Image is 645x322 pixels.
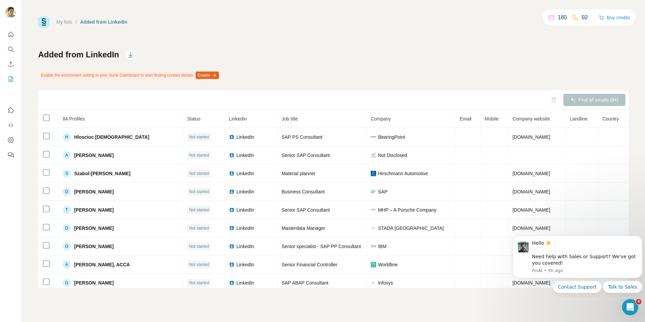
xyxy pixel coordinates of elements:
[485,116,499,122] span: Mobile
[76,19,77,25] li: /
[236,134,254,140] span: LinkedIn
[236,170,254,177] span: LinkedIn
[63,151,71,159] div: A
[63,116,85,122] span: 84 Profiles
[512,207,550,213] span: [DOMAIN_NAME]
[5,28,16,41] button: Quick start
[5,149,16,161] button: Feedback
[282,153,330,158] span: Senior SAP Consultant
[636,299,641,304] span: 4
[236,225,254,232] span: LinkedIn
[510,230,645,297] iframe: Intercom notifications message
[5,58,16,70] button: Enrich CSV
[187,116,201,122] span: Status
[63,188,71,196] div: D
[282,207,330,213] span: Senior SAP Consultant
[371,245,376,247] img: company-logo
[582,14,588,22] p: 50
[189,134,209,140] span: Not started
[229,134,234,140] img: LinkedIn logo
[5,7,16,18] img: Avatar
[378,134,405,140] span: BearingPoint
[236,279,254,286] span: LinkedIn
[189,225,209,231] span: Not started
[371,207,376,213] img: company-logo
[229,262,234,267] img: LinkedIn logo
[229,153,234,158] img: LinkedIn logo
[5,134,16,146] button: Dashboard
[63,261,71,269] div: A
[512,171,550,176] span: [DOMAIN_NAME]
[229,189,234,194] img: LinkedIn logo
[74,225,114,232] span: [PERSON_NAME]
[371,136,376,137] img: company-logo
[236,243,254,250] span: LinkedIn
[378,225,444,232] span: STADA [GEOGRAPHIC_DATA]
[371,225,376,231] img: company-logo
[38,49,119,60] h1: Added from LinkedIn
[371,280,376,286] img: company-logo
[282,244,361,249] span: Senior specialist - SAP PP Consultant
[229,116,247,122] span: LinkedIn
[189,207,209,213] span: Not started
[378,279,393,286] span: Infosys
[282,134,322,140] span: SAP PS Consultant
[63,133,71,141] div: H
[512,134,550,140] span: [DOMAIN_NAME]
[74,188,114,195] span: [PERSON_NAME]
[229,225,234,231] img: LinkedIn logo
[229,244,234,249] img: LinkedIn logo
[236,207,254,213] span: LinkedIn
[378,261,398,268] span: Worldline
[189,152,209,158] span: Not started
[63,242,71,250] div: O
[74,134,149,140] span: Hlosciuc [DEMOGRAPHIC_DATA]
[74,261,130,268] span: [PERSON_NAME], ACCA
[282,225,325,231] span: Masterdata Manager
[74,170,131,177] span: Szabol-[PERSON_NAME]
[371,262,376,267] img: company-logo
[63,224,71,232] div: D
[229,207,234,213] img: LinkedIn logo
[558,14,567,22] p: 160
[80,19,128,25] div: Added from LinkedIn
[5,43,16,55] button: Search
[63,206,71,214] div: T
[282,189,325,194] span: Business Consultant
[282,171,315,176] span: Material planner
[460,116,472,122] span: Email
[282,280,329,286] span: SAP ABAP Consultant
[512,116,550,122] span: Company website
[622,299,638,315] iframe: Intercom live chat
[74,152,114,159] span: [PERSON_NAME]
[38,16,50,28] img: Surfe Logo
[189,189,209,195] span: Not started
[570,116,588,122] span: Landline
[378,170,428,177] span: Hirschmann Automotive
[74,243,114,250] span: [PERSON_NAME]
[236,188,254,195] span: LinkedIn
[5,104,16,116] button: Use Surfe on LinkedIn
[189,243,209,249] span: Not started
[512,189,550,194] span: [DOMAIN_NAME]
[371,189,376,194] img: company-logo
[5,73,16,85] button: My lists
[189,170,209,177] span: Not started
[189,262,209,268] span: Not started
[63,169,71,178] div: S
[371,171,376,176] img: company-logo
[236,261,254,268] span: LinkedIn
[74,207,114,213] span: [PERSON_NAME]
[229,171,234,176] img: LinkedIn logo
[602,116,619,122] span: Country
[189,280,209,286] span: Not started
[38,70,220,81] div: Enable the enrichment setting in your Surfe Dashboard to start finding contact details
[599,13,630,22] button: Buy credits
